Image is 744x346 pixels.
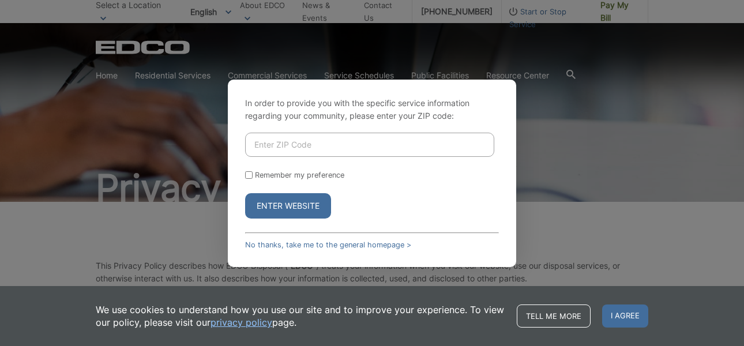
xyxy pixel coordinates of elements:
[517,304,591,328] a: Tell me more
[245,97,499,122] p: In order to provide you with the specific service information regarding your community, please en...
[245,240,411,249] a: No thanks, take me to the general homepage >
[245,133,494,157] input: Enter ZIP Code
[602,304,648,328] span: I agree
[211,316,272,329] a: privacy policy
[255,171,344,179] label: Remember my preference
[96,303,505,329] p: We use cookies to understand how you use our site and to improve your experience. To view our pol...
[245,193,331,219] button: Enter Website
